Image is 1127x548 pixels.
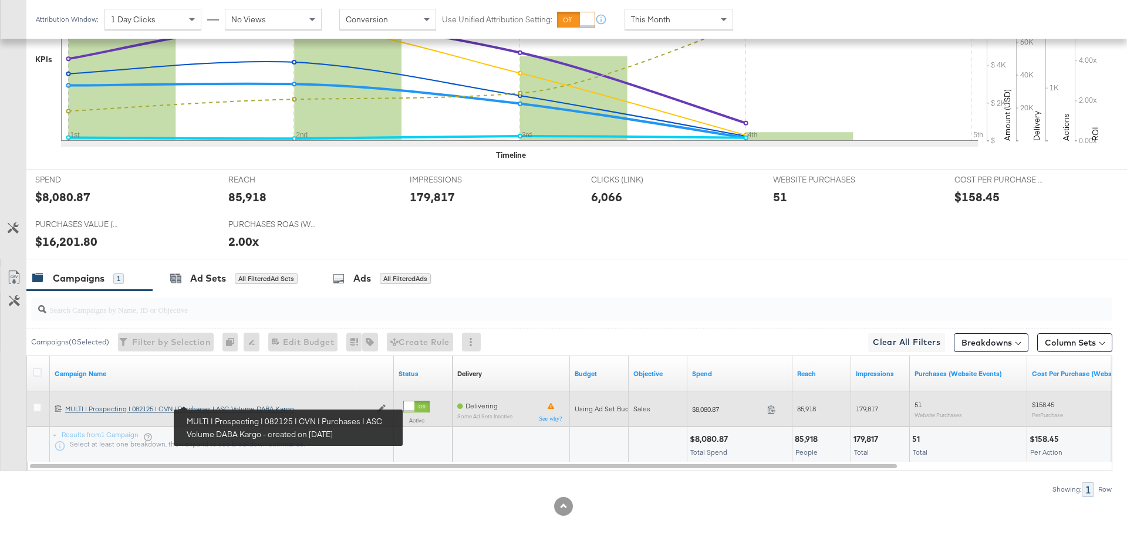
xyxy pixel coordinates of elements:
span: Per Action [1030,448,1062,456]
text: Delivery [1031,111,1042,141]
a: Your campaign name. [55,369,389,378]
div: 85,918 [795,434,821,445]
a: The maximum amount you're willing to spend on your ads, on average each day or over the lifetime ... [575,369,624,378]
div: Delivery [457,369,482,378]
span: Total [854,448,869,456]
span: IMPRESSIONS [410,174,498,185]
span: $8,080.87 [692,405,762,414]
div: 51 [773,188,787,205]
div: All Filtered Ads [380,273,431,284]
span: Clear All Filters [873,335,940,350]
div: 51 [912,434,923,445]
span: 85,918 [797,404,816,413]
div: Row [1098,485,1112,493]
span: SPEND [35,174,123,185]
span: $158.45 [1032,400,1054,409]
button: Breakdowns [954,333,1028,352]
span: 51 [915,400,922,409]
span: No Views [231,14,266,25]
span: REACH [228,174,316,185]
div: $158.45 [954,188,1000,205]
text: ROI [1090,127,1101,141]
text: Amount (USD) [1002,89,1013,141]
a: MULTI | Prospecting | 082125 | CVN | Purchases | ASC Volume DABA Kargo [65,404,371,414]
span: This Month [631,14,670,25]
div: 6,066 [591,188,622,205]
span: Conversion [346,14,388,25]
div: Using Ad Set Budget [575,404,640,414]
sub: Some Ad Sets Inactive [457,413,512,420]
span: Delivering [465,401,498,410]
span: Sales [633,404,650,413]
div: Campaigns [53,272,104,285]
sub: Per Purchase [1032,411,1063,418]
span: COST PER PURCHASE (WEBSITE EVENTS) [954,174,1042,185]
div: Attribution Window: [35,15,99,23]
span: People [795,448,818,456]
div: KPIs [35,54,52,65]
text: Actions [1061,113,1071,141]
div: 179,817 [410,188,455,205]
button: Column Sets [1037,333,1112,352]
div: 85,918 [228,188,266,205]
div: $158.45 [1030,434,1062,445]
button: Clear All Filters [868,333,945,352]
span: Total Spend [690,448,727,456]
div: Ads [353,272,371,285]
div: Ad Sets [190,272,226,285]
div: Campaigns ( 0 Selected) [31,337,109,347]
span: PURCHASES VALUE (WEBSITE EVENTS) [35,219,123,230]
span: 1 Day Clicks [111,14,156,25]
a: Shows the current state of your Ad Campaign. [399,369,448,378]
label: Use Unified Attribution Setting: [442,14,552,25]
div: $8,080.87 [35,188,90,205]
div: 0 [222,333,244,351]
input: Search Campaigns by Name, ID or Objective [46,293,1013,316]
a: The number of people your ad was served to. [797,369,846,378]
span: 179,817 [856,404,878,413]
span: CLICKS (LINK) [591,174,679,185]
div: 1 [113,273,124,284]
div: Showing: [1052,485,1082,493]
div: $16,201.80 [35,233,97,250]
label: Active [403,417,430,424]
a: The total amount spent to date. [692,369,788,378]
a: Reflects the ability of your Ad Campaign to achieve delivery based on ad states, schedule and bud... [457,369,482,378]
div: 2.00x [228,233,259,250]
a: The number of times your ad was served. On mobile apps an ad is counted as served the first time ... [856,369,905,378]
div: 179,817 [853,434,882,445]
a: Your campaign's objective. [633,369,683,378]
span: Total [913,448,927,456]
span: PURCHASES ROAS (WEBSITE EVENTS) [228,219,316,230]
div: 1 [1082,482,1094,497]
span: WEBSITE PURCHASES [773,174,861,185]
div: Timeline [496,150,526,161]
a: The number of times a purchase was made tracked by your Custom Audience pixel on your website aft... [915,369,1023,378]
div: $8,080.87 [690,434,731,445]
sub: Website Purchases [915,411,962,418]
div: All Filtered Ad Sets [235,273,298,284]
